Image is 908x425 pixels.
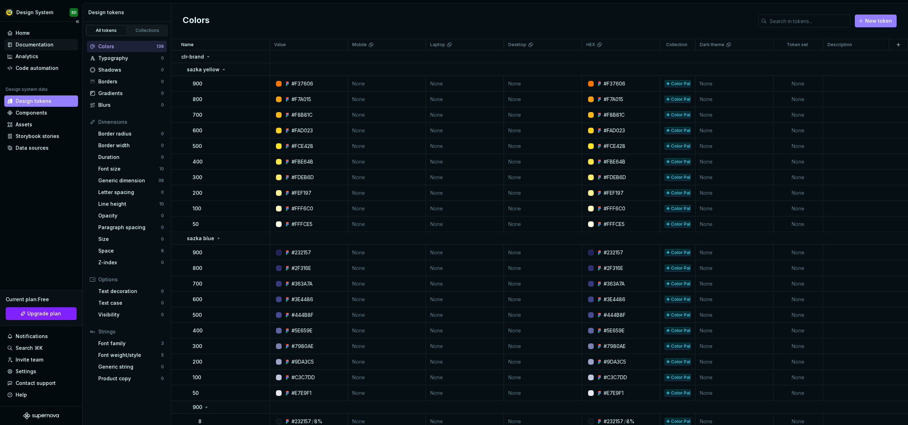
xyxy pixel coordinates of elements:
[183,15,210,27] h2: Colors
[426,185,504,201] td: None
[193,358,202,365] p: 200
[95,309,167,320] a: Visibility0
[4,389,78,401] button: Help
[161,154,164,160] div: 0
[16,144,49,151] div: Data sources
[95,187,167,198] a: Letter spacing0
[161,79,164,84] div: 0
[98,276,164,283] div: Options
[130,28,165,33] div: Collections
[98,130,161,137] div: Border radius
[98,340,161,347] div: Font family
[5,8,13,17] img: cff3a1ec-7c1b-422e-8e9b-42b034bde691.png
[88,9,168,16] div: Design tokens
[193,280,202,287] p: 700
[4,377,78,389] button: Contact support
[292,80,313,87] div: #F37606
[161,236,164,242] div: 0
[774,154,823,170] td: None
[696,354,774,370] td: None
[774,216,823,232] td: None
[348,107,426,123] td: None
[95,349,167,361] a: Font weight/style5
[71,10,77,15] div: SD
[426,323,504,338] td: None
[348,170,426,185] td: None
[665,249,691,256] div: ❖ Color Palettes
[161,312,164,318] div: 0
[604,80,625,87] div: #F37606
[72,17,82,27] button: Collapse sidebar
[292,174,314,181] div: #FDEB6D
[604,158,625,165] div: #FBE64B
[665,205,691,212] div: ❖ Color Palettes
[604,358,626,365] div: #9DA3C5
[665,158,691,165] div: ❖ Color Palettes
[426,260,504,276] td: None
[4,119,78,130] a: Assets
[4,107,78,118] a: Components
[87,88,167,99] a: Gradients0
[292,127,313,134] div: #FAD023
[98,200,159,208] div: Line height
[348,138,426,154] td: None
[16,9,53,16] div: Design System
[193,343,202,350] p: 300
[98,154,161,161] div: Duration
[23,412,59,419] a: Supernova Logo
[586,42,595,48] p: HEX
[504,76,582,92] td: None
[292,205,313,212] div: #FFF6C0
[665,311,691,319] div: ❖ Color Palettes
[426,154,504,170] td: None
[604,96,623,103] div: #F7A015
[193,158,203,165] p: 400
[4,62,78,74] a: Code automation
[292,343,314,350] div: #7980AE
[348,245,426,260] td: None
[700,42,724,48] p: Dark theme
[193,111,202,118] p: 700
[504,292,582,307] td: None
[504,154,582,170] td: None
[161,102,164,108] div: 0
[292,111,312,118] div: #F8B81C
[98,247,161,254] div: Space
[187,66,220,73] p: sazka yellow
[193,143,202,150] p: 500
[98,311,161,318] div: Visibility
[827,42,852,48] p: Description
[504,245,582,260] td: None
[4,95,78,107] a: Design tokens
[95,198,167,210] a: Line height10
[426,276,504,292] td: None
[98,90,161,97] div: Gradients
[696,92,774,107] td: None
[95,286,167,297] a: Text decoration0
[426,92,504,107] td: None
[16,98,51,105] div: Design tokens
[98,118,164,126] div: Dimensions
[787,42,808,48] p: Token set
[604,189,624,197] div: #FEF197
[348,307,426,323] td: None
[604,343,626,350] div: #7980AE
[696,154,774,170] td: None
[98,66,161,73] div: Shadows
[665,343,691,350] div: ❖ Color Palettes
[16,368,36,375] div: Settings
[159,166,164,172] div: 10
[95,222,167,233] a: Paragraph spacing0
[774,92,823,107] td: None
[292,189,311,197] div: #FEF197
[604,280,625,287] div: #363A7A
[98,212,161,219] div: Opacity
[98,375,161,382] div: Product copy
[426,201,504,216] td: None
[161,225,164,230] div: 0
[98,352,161,359] div: Font weight/style
[16,65,59,72] div: Code automation
[292,143,313,150] div: #FCE428
[27,310,61,317] span: Upgrade plan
